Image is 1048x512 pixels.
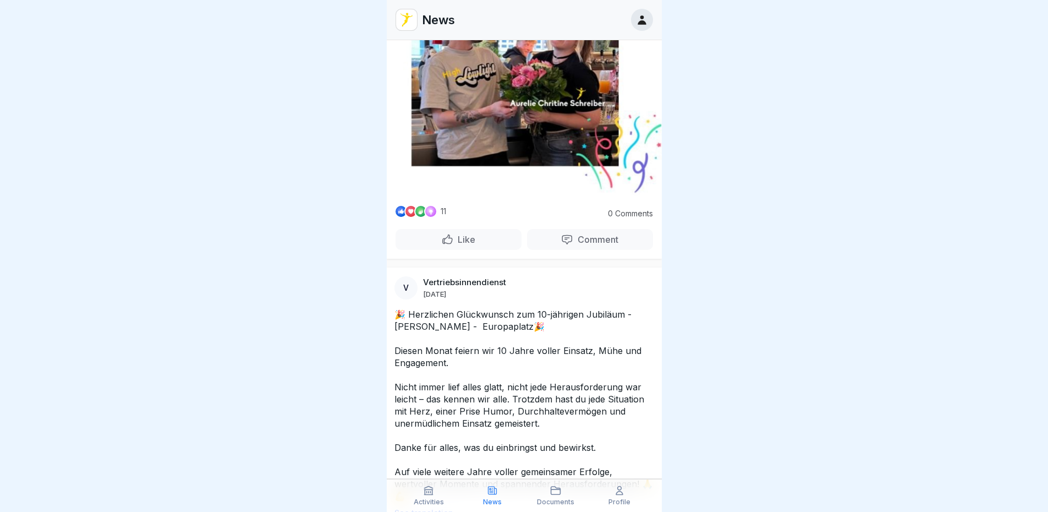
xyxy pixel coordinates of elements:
img: vd4jgc378hxa8p7qw0fvrl7x.png [396,9,417,30]
p: Vertriebsinnendienst [423,277,506,287]
p: Documents [537,498,574,506]
p: Activities [414,498,444,506]
p: News [422,13,455,27]
p: 11 [441,207,446,216]
p: [DATE] [423,290,446,298]
p: 🎉 Herzlichen Glückwunsch zum 10-jährigen Jubiläum - [PERSON_NAME] - Europaplatz🎉 Diesen Monat fei... [394,308,654,502]
p: News [483,498,502,506]
p: Profile [608,498,630,506]
p: Like [453,234,475,245]
div: V [394,276,418,299]
p: 0 Comments [592,209,653,218]
p: Comment [573,234,618,245]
